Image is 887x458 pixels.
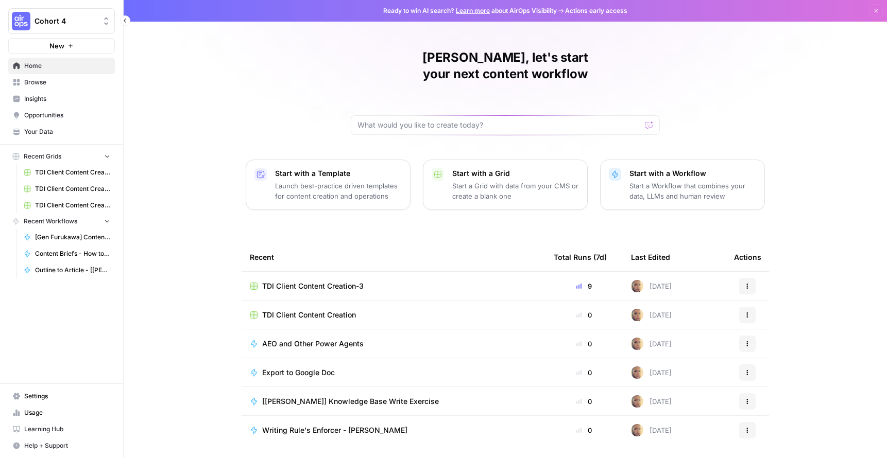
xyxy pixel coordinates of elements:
div: [DATE] [631,395,672,408]
div: [DATE] [631,280,672,292]
a: Usage [8,404,115,421]
a: Outline to Article - [[PERSON_NAME]'s Version] [19,262,115,278]
span: [Gen Furukawa] Content Creator - Demo Day [35,233,110,242]
span: Usage [24,408,110,417]
button: Start with a GridStart a Grid with data from your CMS or create a blank one [423,160,588,210]
span: [[PERSON_NAME]] Knowledge Base Write Exercise [262,396,439,407]
div: 9 [554,281,615,291]
img: rpnue5gqhgwwz5ulzsshxcaclga5 [631,424,643,436]
button: Start with a TemplateLaunch best-practice driven templates for content creation and operations [246,160,411,210]
a: Learn more [456,7,490,14]
span: Actions early access [565,6,627,15]
span: TDI Client Content Creation -2 [35,184,110,193]
span: Insights [24,94,110,103]
span: Your Data [24,127,110,136]
span: New [49,41,64,51]
span: Outline to Article - [[PERSON_NAME]'s Version] [35,266,110,275]
span: Opportunities [24,111,110,120]
a: Writing Rule's Enforcer - [PERSON_NAME] [250,425,537,435]
p: Start a Grid with data from your CMS or create a blank one [452,181,579,201]
a: Insights [8,91,115,107]
button: Recent Workflows [8,214,115,229]
img: rpnue5gqhgwwz5ulzsshxcaclga5 [631,395,643,408]
span: Help + Support [24,441,110,450]
div: 0 [554,339,615,349]
p: Start with a Grid [452,168,579,179]
button: Help + Support [8,437,115,454]
div: [DATE] [631,338,672,350]
button: Recent Grids [8,149,115,164]
span: Export to Google Doc [262,367,335,378]
a: Content Briefs - How to Teach a Child to read [19,245,115,262]
a: Your Data [8,124,115,140]
span: Browse [24,78,110,87]
div: [DATE] [631,366,672,379]
span: Writing Rule's Enforcer - [PERSON_NAME] [262,425,407,435]
span: TDI Client Content Creation-3 [262,281,364,291]
a: Browse [8,74,115,91]
span: Recent Workflows [24,217,77,226]
span: Home [24,61,110,71]
span: TDI Client Content Creation-3 [35,201,110,210]
a: Home [8,58,115,74]
div: [DATE] [631,424,672,436]
span: Settings [24,392,110,401]
a: TDI Client Content Creation-3 [250,281,537,291]
span: TDI Client Content Creation [262,310,356,320]
a: Export to Google Doc [250,367,537,378]
h1: [PERSON_NAME], let's start your next content workflow [351,49,660,82]
button: Start with a WorkflowStart a Workflow that combines your data, LLMs and human review [600,160,765,210]
div: Recent [250,243,537,271]
span: Ready to win AI search? about AirOps Visibility [383,6,557,15]
p: Start a Workflow that combines your data, LLMs and human review [629,181,756,201]
img: rpnue5gqhgwwz5ulzsshxcaclga5 [631,280,643,292]
div: 0 [554,310,615,320]
p: Start with a Template [275,168,402,179]
a: TDI Client Content Creation [250,310,537,320]
img: Cohort 4 Logo [12,12,30,30]
span: Learning Hub [24,425,110,434]
img: rpnue5gqhgwwz5ulzsshxcaclga5 [631,366,643,379]
div: Last Edited [631,243,670,271]
div: Actions [734,243,761,271]
img: rpnue5gqhgwwz5ulzsshxcaclga5 [631,309,643,321]
a: [[PERSON_NAME]] Knowledge Base Write Exercise [250,396,537,407]
p: Start with a Workflow [629,168,756,179]
a: Settings [8,388,115,404]
div: 0 [554,396,615,407]
span: TDI Client Content Creation [35,168,110,177]
a: Learning Hub [8,421,115,437]
div: 0 [554,367,615,378]
button: New [8,38,115,54]
a: TDI Client Content Creation-3 [19,197,115,214]
span: AEO and Other Power Agents [262,339,364,349]
div: [DATE] [631,309,672,321]
input: What would you like to create today? [357,120,641,130]
a: TDI Client Content Creation -2 [19,181,115,197]
p: Launch best-practice driven templates for content creation and operations [275,181,402,201]
button: Workspace: Cohort 4 [8,8,115,34]
span: Recent Grids [24,152,61,161]
span: Cohort 4 [35,16,97,26]
a: [Gen Furukawa] Content Creator - Demo Day [19,229,115,245]
span: Content Briefs - How to Teach a Child to read [35,249,110,258]
img: rpnue5gqhgwwz5ulzsshxcaclga5 [631,338,643,350]
div: 0 [554,425,615,435]
a: AEO and Other Power Agents [250,339,537,349]
a: Opportunities [8,107,115,124]
a: TDI Client Content Creation [19,164,115,181]
div: Total Runs (7d) [554,243,607,271]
